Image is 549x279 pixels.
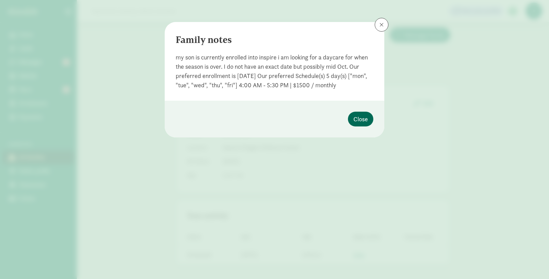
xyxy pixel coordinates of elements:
div: my son is currently enrolled into inspire i am looking for a daycare for when the season is over.... [176,53,373,90]
div: Family notes [176,33,373,47]
span: Close [353,114,368,124]
button: Close [348,112,373,126]
iframe: Chat Widget [515,246,549,279]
